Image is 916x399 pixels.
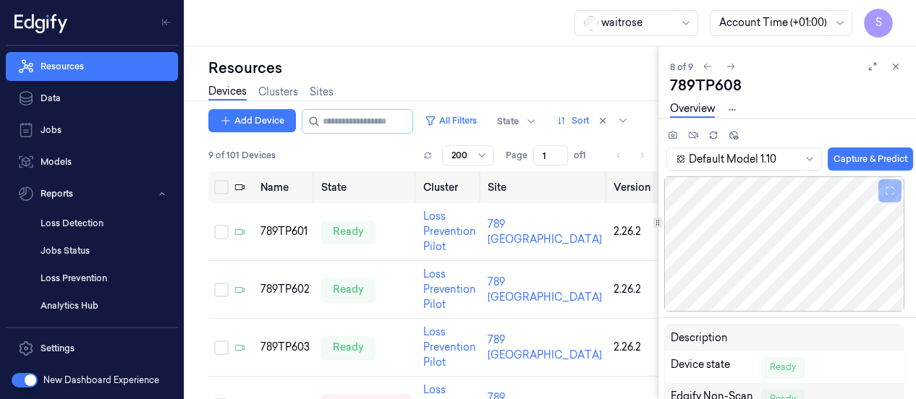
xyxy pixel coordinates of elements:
[614,282,650,297] div: 2.26.2
[419,109,483,132] button: All Filters
[6,334,178,363] a: Settings
[482,171,608,203] th: Site
[208,149,276,162] span: 9 of 101 Devices
[29,293,178,318] a: Analytics Hub
[6,179,178,208] button: Reports
[670,61,693,73] span: 8 of 9
[321,220,376,244] div: ready
[614,224,650,239] div: 2.26.2
[321,336,376,359] div: ready
[417,171,482,203] th: Cluster
[6,116,178,145] a: Jobs
[260,340,310,355] div: 789TP603
[321,278,376,301] div: ready
[574,149,597,162] span: of 1
[214,283,229,297] button: Select row
[423,210,476,253] a: Loss Prevention Pilot
[214,340,229,355] button: Select row
[155,11,178,34] button: Toggle Navigation
[29,239,178,263] a: Jobs Status
[29,211,178,236] a: Loss Detection
[214,225,229,239] button: Select row
[488,275,602,304] a: 789 [GEOGRAPHIC_DATA]
[310,85,334,100] a: Sites
[6,147,178,176] a: Models
[488,333,602,361] a: 789 [GEOGRAPHIC_DATA]
[671,330,762,346] div: Description
[670,101,715,118] a: Overview
[761,357,805,377] div: Ready
[214,180,229,194] button: Select all
[608,145,652,166] nav: pagination
[671,357,762,377] div: Device state
[423,325,476,369] a: Loss Prevention Pilot
[506,149,527,162] span: Page
[208,58,658,78] div: Resources
[260,224,310,239] div: 789TP601
[864,9,893,38] button: S
[29,266,178,291] a: Loss Prevention
[255,171,315,203] th: Name
[488,218,602,246] a: 789 [GEOGRAPHIC_DATA]
[260,282,310,297] div: 789TP602
[6,84,178,113] a: Data
[208,84,247,100] a: Devices
[614,340,650,355] div: 2.26.2
[670,75,904,95] div: 789TP608
[258,85,298,100] a: Clusters
[608,171,656,203] th: Version
[6,52,178,81] a: Resources
[315,171,417,203] th: State
[828,147,913,171] button: Capture & Predict
[423,267,476,311] a: Loss Prevention Pilot
[208,109,296,132] button: Add Device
